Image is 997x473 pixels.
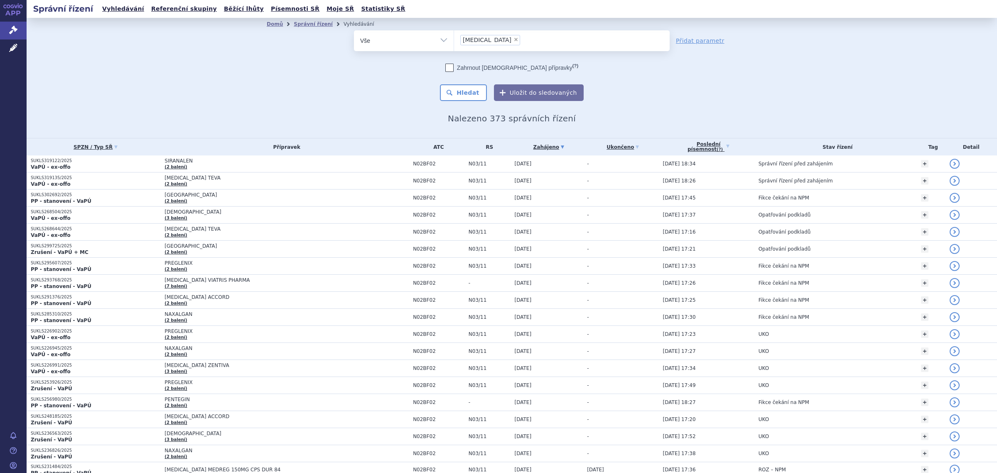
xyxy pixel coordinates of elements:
[515,314,532,320] span: [DATE]
[31,328,160,334] p: SUKLS226902/2025
[513,37,518,42] span: ×
[165,182,187,186] a: (2 balení)
[759,451,769,456] span: UKO
[917,138,945,155] th: Tag
[587,141,658,153] a: Ukončeno
[663,434,696,439] span: [DATE] 17:52
[921,211,928,219] a: +
[165,294,372,300] span: [MEDICAL_DATA] ACCORD
[587,280,589,286] span: -
[515,246,532,252] span: [DATE]
[31,198,91,204] strong: PP - stanovení - VaPÚ
[31,403,91,409] strong: PP - stanovení - VaPÚ
[165,352,187,357] a: (2 balení)
[469,297,511,303] span: N03/11
[469,348,511,354] span: N03/11
[165,345,372,351] span: NAXALGAN
[759,416,769,422] span: UKO
[31,294,160,300] p: SUKLS291376/2025
[515,416,532,422] span: [DATE]
[515,280,532,286] span: [DATE]
[587,212,589,218] span: -
[921,262,928,270] a: +
[31,335,71,340] strong: VaPÚ - ex-offo
[950,261,960,271] a: detail
[921,245,928,253] a: +
[165,414,372,419] span: [MEDICAL_DATA] ACCORD
[663,229,696,235] span: [DATE] 17:16
[587,451,589,456] span: -
[413,331,464,337] span: N02BF02
[921,228,928,236] a: +
[160,138,409,155] th: Přípravek
[31,318,91,323] strong: PP - stanovení - VaPÚ
[921,313,928,321] a: +
[469,195,511,201] span: N03/11
[31,386,72,392] strong: Zrušení - VaPÚ
[950,431,960,441] a: detail
[759,246,811,252] span: Opatřování podkladů
[31,311,160,317] p: SUKLS285310/2025
[31,232,71,238] strong: VaPÚ - ex-offo
[31,437,72,443] strong: Zrušení - VaPÚ
[149,3,219,15] a: Referenční skupiny
[413,416,464,422] span: N02BF02
[165,301,187,305] a: (2 balení)
[469,212,511,218] span: N03/11
[663,314,696,320] span: [DATE] 17:30
[413,246,464,252] span: N02BF02
[663,382,696,388] span: [DATE] 17:49
[759,434,769,439] span: UKO
[663,280,696,286] span: [DATE] 17:26
[165,448,372,453] span: NAXALGAN
[950,227,960,237] a: detail
[165,158,372,164] span: SIRANALEN
[31,164,71,170] strong: VaPÚ - ex-offo
[165,397,372,402] span: PENTEGIN
[663,331,696,337] span: [DATE] 17:23
[759,195,809,201] span: Fikce čekání na NPM
[587,195,589,201] span: -
[31,141,160,153] a: SPZN / Typ SŘ
[587,399,589,405] span: -
[572,63,578,69] abbr: (?)
[413,195,464,201] span: N02BF02
[31,192,160,198] p: SUKLS302692/2025
[469,451,511,456] span: N03/11
[165,311,372,317] span: NAXALGAN
[31,397,160,402] p: SUKLS256980/2025
[31,266,91,272] strong: PP - stanovení - VaPÚ
[409,138,464,155] th: ATC
[921,177,928,185] a: +
[515,263,532,269] span: [DATE]
[413,178,464,184] span: N02BF02
[515,365,532,371] span: [DATE]
[165,260,372,266] span: PREGLENIX
[100,3,147,15] a: Vyhledávání
[165,284,187,288] a: (7 balení)
[165,233,187,237] a: (2 balení)
[31,345,160,351] p: SUKLS226945/2025
[165,437,187,442] a: (3 balení)
[759,161,833,167] span: Správní řízení před zahájením
[469,178,511,184] span: N03/11
[921,160,928,168] a: +
[31,260,160,266] p: SUKLS295607/2025
[515,399,532,405] span: [DATE]
[759,314,809,320] span: Fikce čekání na NPM
[413,467,464,473] span: N02BF02
[165,199,187,203] a: (2 balení)
[663,416,696,422] span: [DATE] 17:20
[950,295,960,305] a: detail
[523,34,527,45] input: [MEDICAL_DATA]
[759,212,811,218] span: Opatřování podkladů
[587,382,589,388] span: -
[759,348,769,354] span: UKO
[663,365,696,371] span: [DATE] 17:34
[950,363,960,373] a: detail
[31,175,160,181] p: SUKLS319135/2025
[31,369,71,374] strong: VaPÚ - ex-offo
[587,416,589,422] span: -
[165,277,372,283] span: [MEDICAL_DATA] VIATRIS PHARMA
[294,21,333,27] a: Správní řízení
